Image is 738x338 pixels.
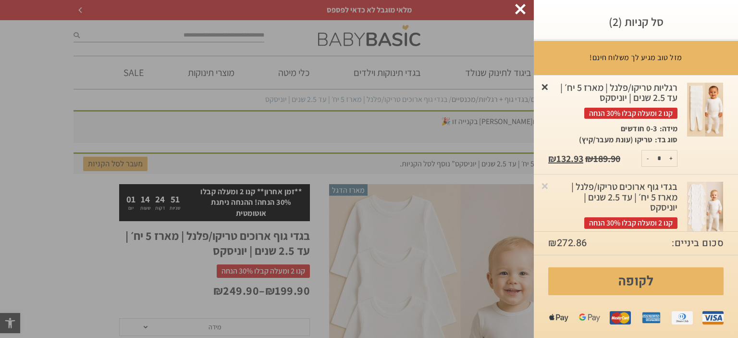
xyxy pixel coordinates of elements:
[621,124,657,134] p: 0-3 חודשים
[548,14,724,29] h3: סל קניות (2)
[650,150,669,166] input: כמות המוצר
[548,236,587,250] bdi: 272.86
[590,52,682,63] p: מזל טוב מגיע לך משלוח חינם!
[610,307,631,328] img: mastercard.png
[585,152,593,165] span: ₪
[665,150,677,166] button: +
[579,135,652,145] p: טריקו (עונת מעבר/קיץ)
[657,124,677,134] dt: מידה:
[640,307,662,328] img: amex.png
[548,182,677,228] div: בגדי גוף ארוכים טריקו/פלנל | מארז 5 יח׳ | עד 2.5 שנים | יוניסקס
[540,181,550,190] a: Remove this item
[548,152,583,165] bdi: 132.93
[540,82,550,91] a: Remove this item
[687,182,723,236] img: בגדי גוף ארוכים טריקו/פלנל | מארז 5 יח׳ | עד 2.5 שנים | יוניסקס
[584,217,677,228] span: קנו 2 ומעלה קבלו 30% הנחה
[672,307,693,328] img: diners.png
[579,307,600,328] img: gpay.png
[584,108,677,119] span: קנו 2 ומעלה קבלו 30% הנחה
[672,237,724,250] strong: סכום ביניים:
[687,83,723,137] img: בגדי גוף ארוכים טריקו/פלנל | מארז 5 יח׳ | עד 2.5 שנים | יוניסקס
[585,152,620,165] bdi: 189.90
[548,307,569,328] img: apple%20pay.png
[642,150,654,166] button: -
[548,182,677,233] a: בגדי גוף ארוכים טריקו/פלנל | מארז 5 יח׳ | עד 2.5 שנים | יוניסקסקנו 2 ומעלה קבלו 30% הנחה
[548,83,677,124] a: רגליות טריקו/פלנל | מארז 5 יח׳ | עד 2.5 שנים | יוניסקסקנו 2 ומעלה קבלו 30% הנחה
[548,236,557,250] span: ₪
[652,135,677,145] dt: סוג בד:
[702,307,724,328] img: visa.png
[548,83,677,119] div: רגליות טריקו/פלנל | מארז 5 יח׳ | עד 2.5 שנים | יוניסקס
[548,152,556,165] span: ₪
[548,267,724,295] a: לקופה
